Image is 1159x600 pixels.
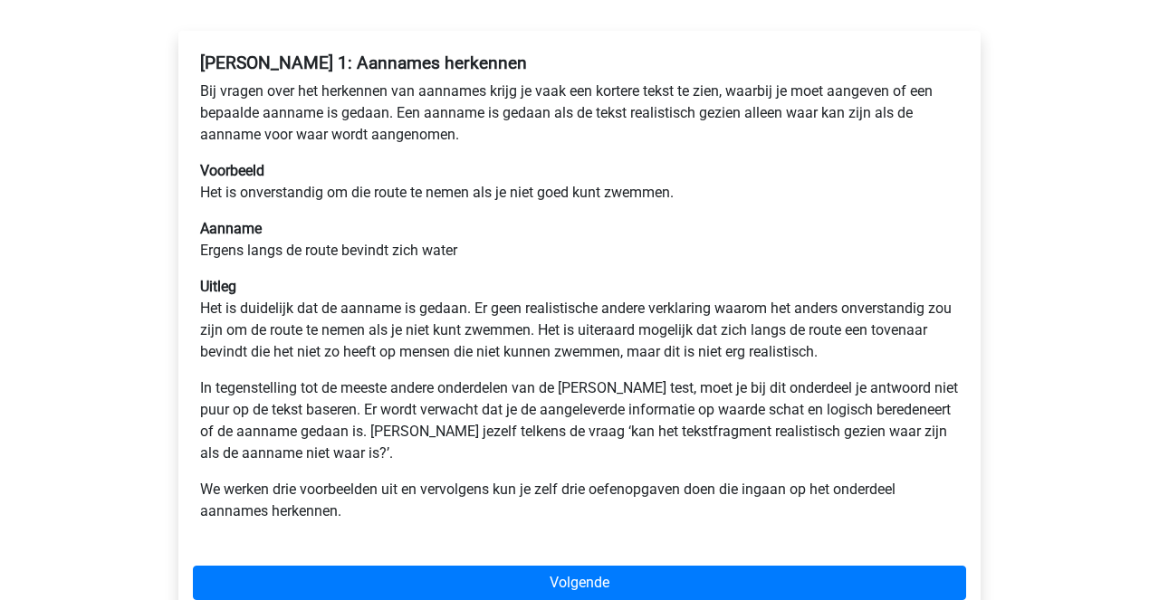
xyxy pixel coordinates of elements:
[200,278,236,295] b: Uitleg
[193,566,966,600] a: Volgende
[200,218,959,262] p: Ergens langs de route bevindt zich water
[200,52,527,73] b: [PERSON_NAME] 1: Aannames herkennen
[200,377,959,464] p: In tegenstelling tot de meeste andere onderdelen van de [PERSON_NAME] test, moet je bij dit onder...
[200,479,959,522] p: We werken drie voorbeelden uit en vervolgens kun je zelf drie oefenopgaven doen die ingaan op het...
[200,81,959,146] p: Bij vragen over het herkennen van aannames krijg je vaak een kortere tekst te zien, waarbij je mo...
[200,160,959,204] p: Het is onverstandig om die route te nemen als je niet goed kunt zwemmen.
[200,162,264,179] b: Voorbeeld
[200,276,959,363] p: Het is duidelijk dat de aanname is gedaan. Er geen realistische andere verklaring waarom het ande...
[200,220,262,237] b: Aanname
